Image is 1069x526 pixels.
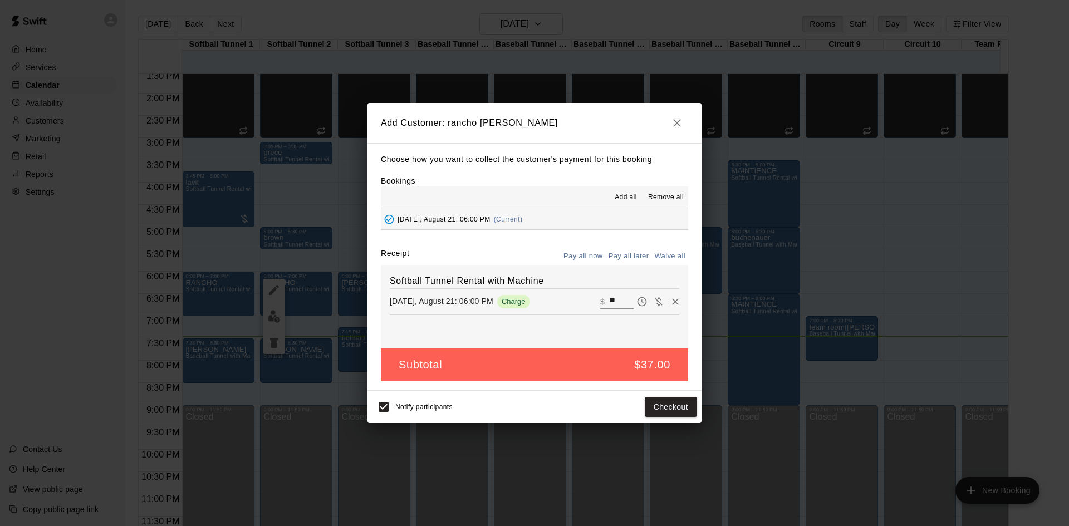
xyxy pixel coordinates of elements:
[390,274,679,288] h6: Softball Tunnel Rental with Machine
[497,297,530,306] span: Charge
[367,103,702,143] h2: Add Customer: rancho [PERSON_NAME]
[600,296,605,307] p: $
[494,215,523,223] span: (Current)
[615,192,637,203] span: Add all
[651,248,688,265] button: Waive all
[634,357,670,372] h5: $37.00
[381,211,398,228] button: Added - Collect Payment
[648,192,684,203] span: Remove all
[634,296,650,306] span: Pay later
[381,176,415,185] label: Bookings
[644,189,688,207] button: Remove all
[390,296,493,307] p: [DATE], August 21: 06:00 PM
[399,357,442,372] h5: Subtotal
[561,248,606,265] button: Pay all now
[650,296,667,306] span: Waive payment
[381,209,688,230] button: Added - Collect Payment[DATE], August 21: 06:00 PM(Current)
[381,153,688,166] p: Choose how you want to collect the customer's payment for this booking
[606,248,652,265] button: Pay all later
[381,248,409,265] label: Receipt
[645,397,697,417] button: Checkout
[667,293,684,310] button: Remove
[608,189,644,207] button: Add all
[398,215,491,223] span: [DATE], August 21: 06:00 PM
[395,403,453,411] span: Notify participants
